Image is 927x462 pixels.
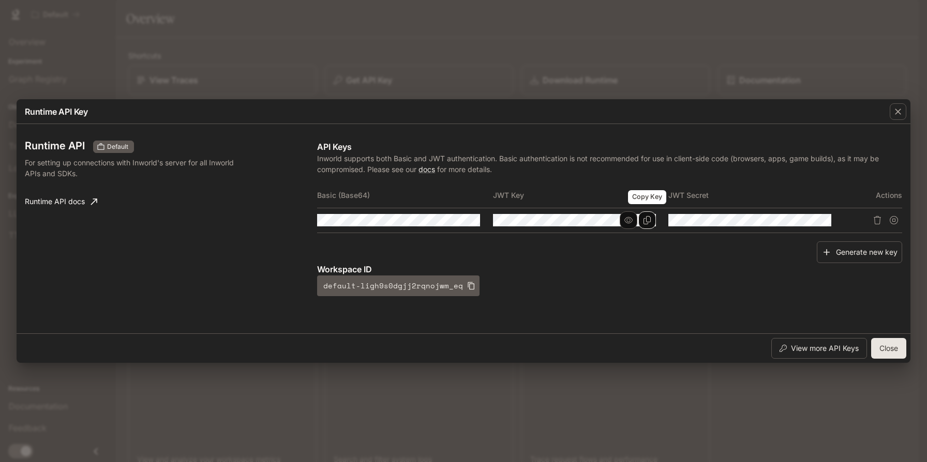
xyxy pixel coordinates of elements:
button: Suspend API key [886,212,902,228]
button: default-ligh9s0dgjj2rqnojwm_eq [317,275,480,296]
span: Default [103,142,132,151]
p: Runtime API Key [25,105,88,118]
div: These keys will apply to your current workspace only [93,141,134,153]
th: Actions [844,183,902,208]
a: Runtime API docs [21,191,101,212]
th: JWT Secret [668,183,844,208]
button: Delete API key [869,212,886,228]
button: View more API Keys [771,338,867,359]
button: Generate new key [817,241,902,264]
p: API Keys [317,141,902,153]
button: Close [871,338,906,359]
div: Copy Key [628,190,666,204]
th: JWT Key [493,183,668,208]
p: Workspace ID [317,263,902,275]
h3: Runtime API [25,141,85,151]
button: Copy Key [638,211,656,229]
th: Basic (Base64) [317,183,492,208]
p: For setting up connections with Inworld's server for all Inworld APIs and SDKs. [25,157,238,179]
a: docs [418,165,435,174]
p: Inworld supports both Basic and JWT authentication. Basic authentication is not recommended for u... [317,153,902,175]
